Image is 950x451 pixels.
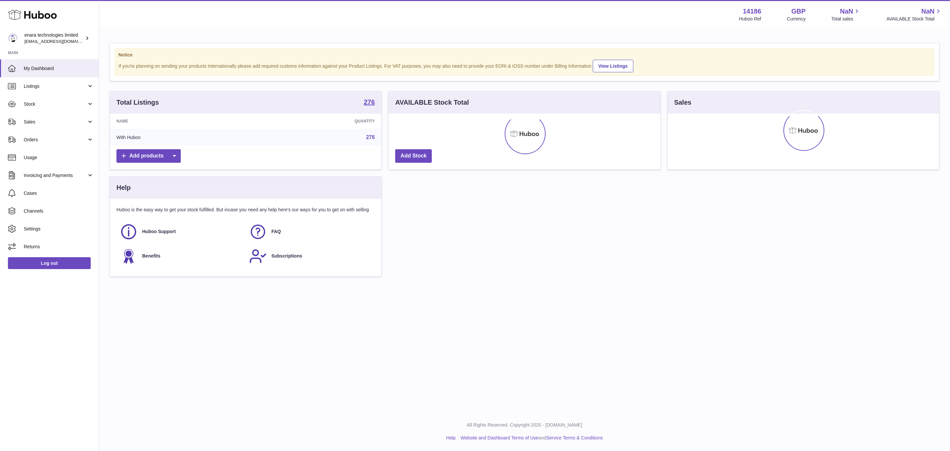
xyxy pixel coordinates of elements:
[546,435,603,440] a: Service Terms & Conditions
[271,228,281,235] span: FAQ
[24,39,97,44] span: [EMAIL_ADDRESS][DOMAIN_NAME]
[921,7,934,16] span: NaN
[116,183,131,192] h3: Help
[364,99,375,107] a: 276
[366,134,375,140] a: 276
[886,16,942,22] span: AVAILABLE Stock Total
[24,119,87,125] span: Sales
[118,52,931,58] strong: Notice
[831,16,861,22] span: Total sales
[110,114,253,129] th: Name
[24,226,94,232] span: Settings
[24,172,87,179] span: Invoicing and Payments
[116,98,159,107] h3: Total Listings
[24,32,84,45] div: enara technologies limited
[118,59,931,72] div: If you're planning on sending your products internationally please add required customs informati...
[24,83,87,89] span: Listings
[739,16,761,22] div: Huboo Ref
[395,98,469,107] h3: AVAILABLE Stock Total
[116,149,181,163] a: Add products
[460,435,538,440] a: Website and Dashboard Terms of Use
[364,99,375,105] strong: 276
[24,244,94,250] span: Returns
[142,253,160,259] span: Benefits
[120,247,242,265] a: Benefits
[791,7,806,16] strong: GBP
[24,155,94,161] span: Usage
[458,435,603,441] li: and
[840,7,853,16] span: NaN
[24,65,94,72] span: My Dashboard
[120,223,242,241] a: Huboo Support
[253,114,381,129] th: Quantity
[743,7,761,16] strong: 14186
[593,60,633,72] a: View Listings
[24,137,87,143] span: Orders
[831,7,861,22] a: NaN Total sales
[110,129,253,146] td: With Huboo
[674,98,691,107] h3: Sales
[787,16,806,22] div: Currency
[446,435,456,440] a: Help
[24,190,94,196] span: Cases
[24,208,94,214] span: Channels
[249,247,372,265] a: Subscriptions
[24,101,87,107] span: Stock
[271,253,302,259] span: Subscriptions
[142,228,176,235] span: Huboo Support
[104,422,945,428] p: All Rights Reserved. Copyright 2025 - [DOMAIN_NAME]
[886,7,942,22] a: NaN AVAILABLE Stock Total
[8,257,91,269] a: Log out
[395,149,432,163] a: Add Stock
[8,33,18,43] img: internalAdmin-14186@internal.huboo.com
[116,207,375,213] p: Huboo is the easy way to get your stock fulfilled. But incase you need any help here's our ways f...
[249,223,372,241] a: FAQ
